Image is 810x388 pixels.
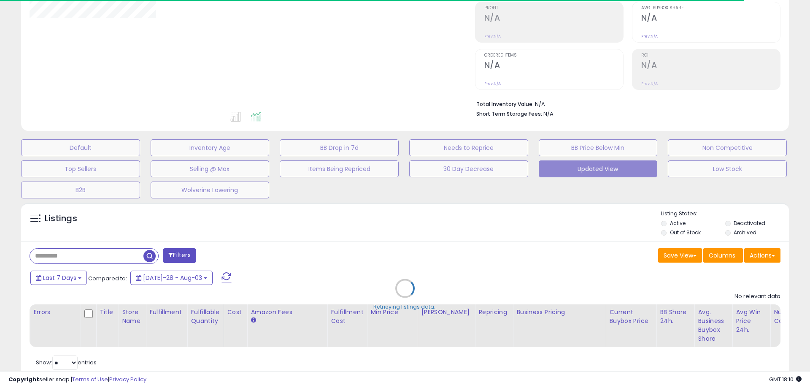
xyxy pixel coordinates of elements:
button: Inventory Age [151,139,270,156]
div: seller snap | | [8,376,146,384]
h2: N/A [484,60,623,72]
span: Ordered Items [484,53,623,58]
button: Top Sellers [21,160,140,177]
h2: N/A [484,13,623,24]
small: Prev: N/A [484,81,501,86]
button: Wolverine Lowering [151,182,270,198]
button: Needs to Reprice [409,139,528,156]
button: 30 Day Decrease [409,160,528,177]
button: Items Being Repriced [280,160,399,177]
button: Low Stock [668,160,787,177]
span: Avg. Buybox Share [641,6,780,11]
h2: N/A [641,60,780,72]
strong: Copyright [8,375,39,383]
small: Prev: N/A [484,34,501,39]
button: BB Price Below Min [539,139,658,156]
span: ROI [641,53,780,58]
h2: N/A [641,13,780,24]
b: Total Inventory Value: [476,100,534,108]
b: Short Term Storage Fees: [476,110,542,117]
button: Default [21,139,140,156]
li: N/A [476,98,774,109]
div: Retrieving listings data.. [373,303,437,311]
button: B2B [21,182,140,198]
small: Prev: N/A [641,34,658,39]
button: Non Competitive [668,139,787,156]
span: Profit [484,6,623,11]
button: Updated View [539,160,658,177]
button: BB Drop in 7d [280,139,399,156]
button: Selling @ Max [151,160,270,177]
small: Prev: N/A [641,81,658,86]
span: N/A [543,110,553,118]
